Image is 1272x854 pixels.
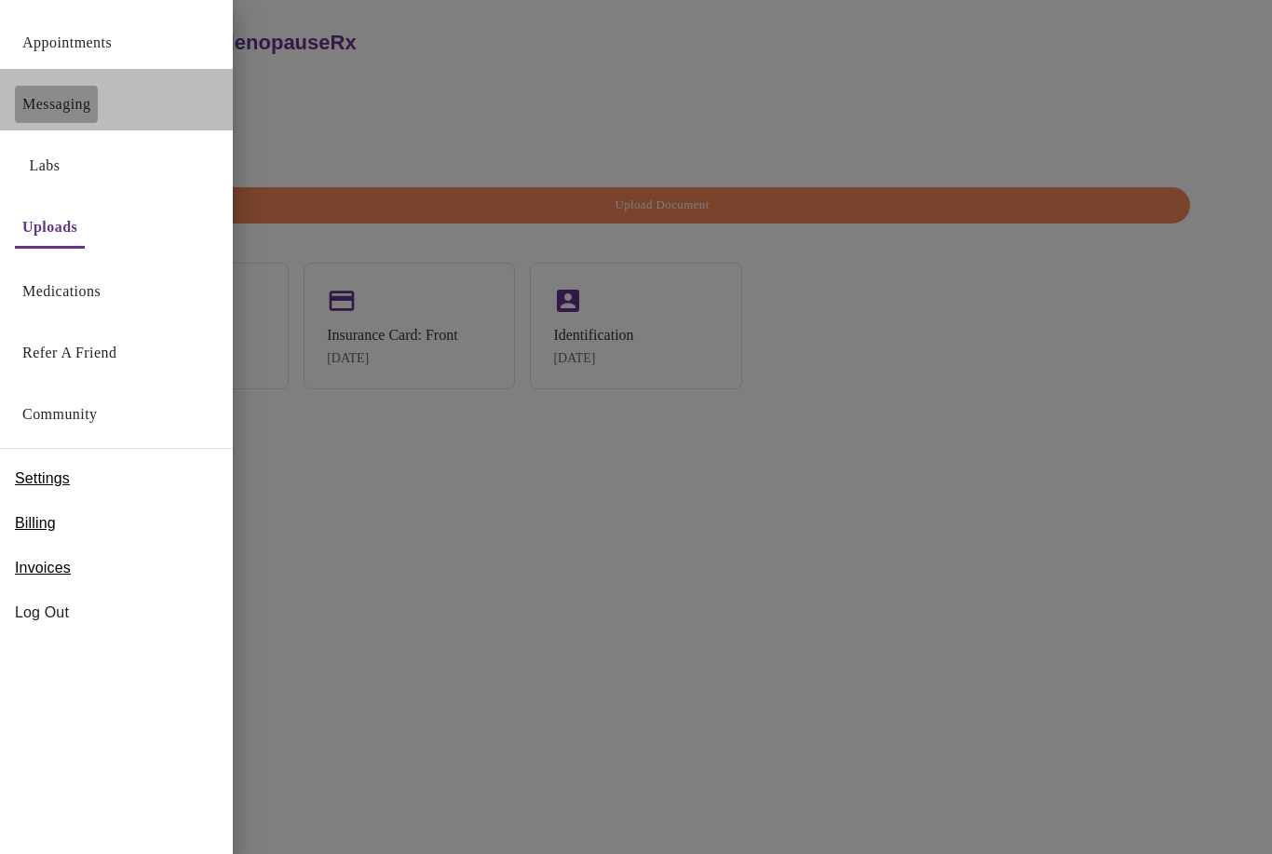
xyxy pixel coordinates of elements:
span: Invoices [15,557,71,579]
button: Medications [15,273,108,310]
a: Medications [22,278,101,305]
span: Log Out [15,602,218,624]
button: Refer a Friend [15,334,125,372]
a: Billing [15,508,56,538]
a: Community [22,401,98,427]
a: Settings [15,464,70,494]
a: Labs [30,153,61,179]
button: Community [15,396,105,433]
span: Billing [15,512,56,535]
a: Invoices [15,553,71,583]
a: Appointments [22,30,112,56]
button: Uploads [15,209,85,249]
a: Uploads [22,214,77,240]
a: Messaging [22,91,90,117]
button: Appointments [15,24,119,61]
button: Messaging [15,86,98,123]
span: Settings [15,468,70,490]
a: Refer a Friend [22,340,117,366]
button: Labs [15,147,74,184]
